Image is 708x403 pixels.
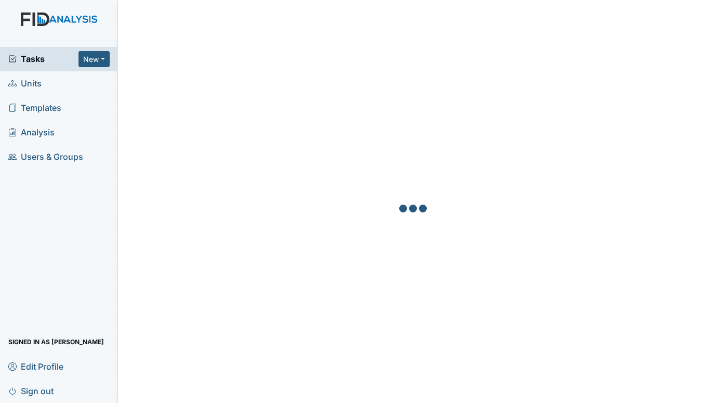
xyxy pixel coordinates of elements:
span: Sign out [8,383,54,399]
span: Templates [8,100,61,116]
span: Signed in as [PERSON_NAME] [8,334,104,350]
a: Tasks [8,53,78,65]
span: Units [8,75,42,92]
span: Users & Groups [8,149,83,165]
span: Edit Profile [8,358,63,374]
span: Analysis [8,124,55,141]
button: New [78,51,110,67]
